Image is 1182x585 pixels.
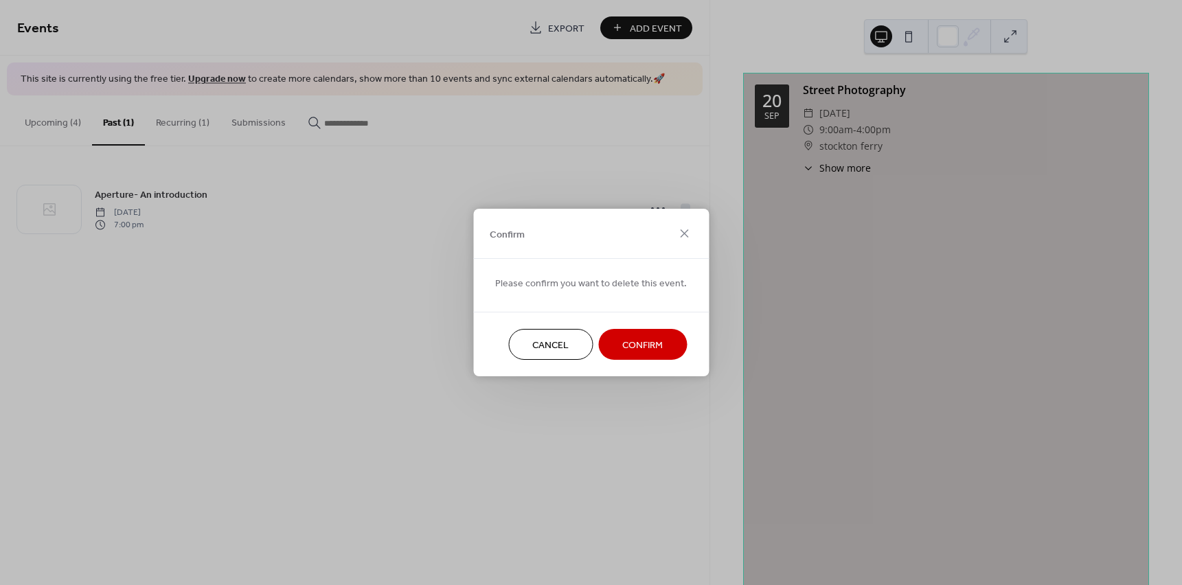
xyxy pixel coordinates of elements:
button: Cancel [508,329,593,360]
span: Confirm [622,339,663,353]
button: Confirm [598,329,687,360]
span: Confirm [490,227,525,242]
span: Please confirm you want to delete this event. [495,277,687,291]
span: Cancel [532,339,569,353]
